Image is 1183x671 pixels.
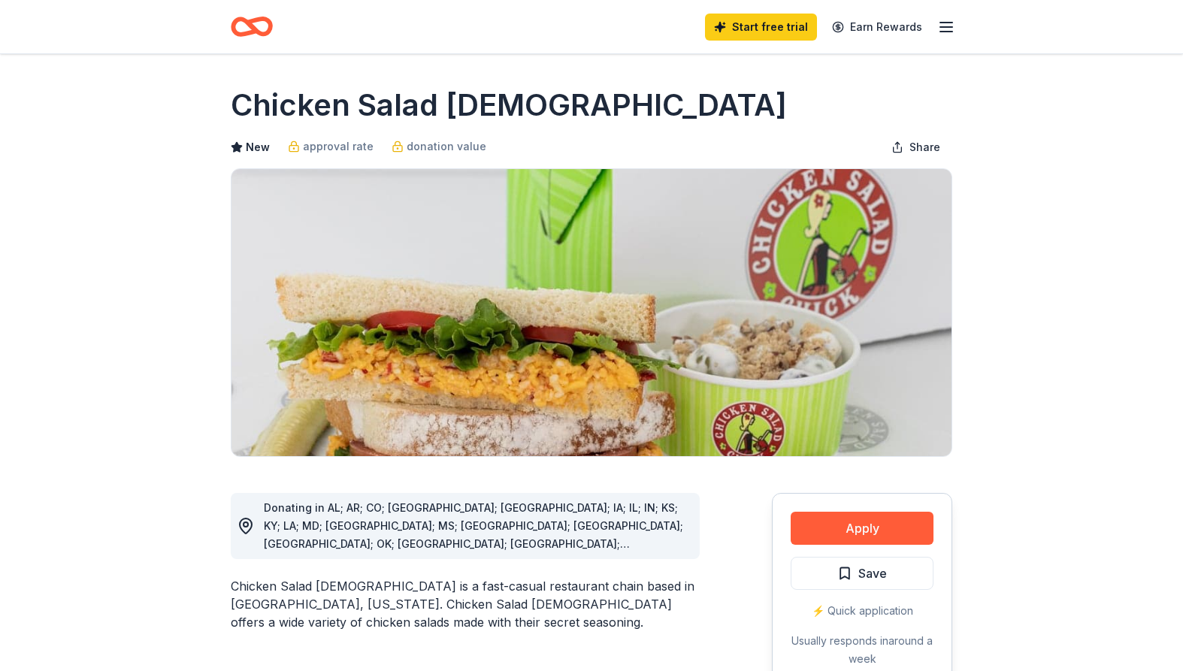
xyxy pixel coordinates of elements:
a: Earn Rewards [823,14,931,41]
a: Home [231,9,273,44]
img: Image for Chicken Salad Chick [231,169,952,456]
span: Save [858,564,887,583]
a: donation value [392,138,486,156]
span: donation value [407,138,486,156]
div: Usually responds in around a week [791,632,933,668]
span: Share [909,138,940,156]
button: Save [791,557,933,590]
a: approval rate [288,138,374,156]
a: Start free trial [705,14,817,41]
span: approval rate [303,138,374,156]
span: New [246,138,270,156]
button: Share [879,132,952,162]
span: Donating in AL; AR; CO; [GEOGRAPHIC_DATA]; [GEOGRAPHIC_DATA]; IA; IL; IN; KS; KY; LA; MD; [GEOGRA... [264,501,683,568]
div: ⚡️ Quick application [791,602,933,620]
div: Chicken Salad [DEMOGRAPHIC_DATA] is a fast-casual restaurant chain based in [GEOGRAPHIC_DATA], [U... [231,577,700,631]
button: Apply [791,512,933,545]
h1: Chicken Salad [DEMOGRAPHIC_DATA] [231,84,787,126]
